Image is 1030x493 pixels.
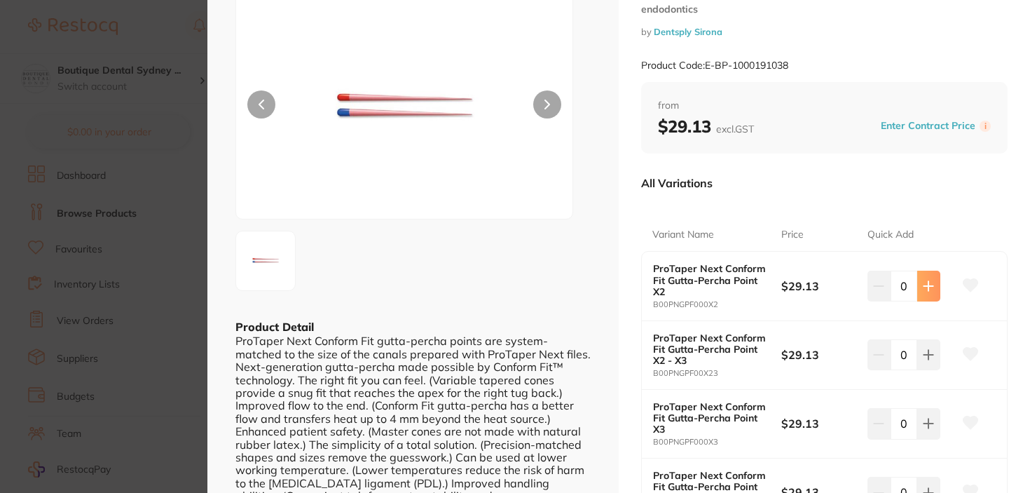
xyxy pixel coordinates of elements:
b: $29.13 [781,416,858,431]
b: $29.13 [781,278,858,294]
small: B00PNGPF000X3 [653,438,781,447]
p: Variant Name [652,228,714,242]
p: Quick Add [867,228,914,242]
b: Product Detail [235,320,314,334]
b: $29.13 [781,347,858,363]
b: $29.13 [658,116,754,137]
b: ProTaper Next Conform Fit Gutta-Percha Point X2 - X3 [653,332,769,366]
p: Price [781,228,804,242]
span: excl. GST [716,123,754,135]
small: endodontics [641,4,1008,15]
button: Enter Contract Price [877,119,980,133]
span: from [658,99,991,113]
label: i [980,121,991,132]
small: Product Code: E-BP-1000191038 [641,60,788,72]
small: B00PNGPF00X23 [653,369,781,378]
img: aW50cy5qcGc [240,236,291,286]
b: ProTaper Next Conform Fit Gutta-Percha Point X2 [653,263,769,297]
a: Dentsply Sirona [654,26,722,37]
small: B00PNGPF000X2 [653,300,781,309]
small: by [641,27,1008,37]
p: All Variations [641,176,713,190]
b: ProTaper Next Conform Fit Gutta-Percha Point X3 [653,401,769,435]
